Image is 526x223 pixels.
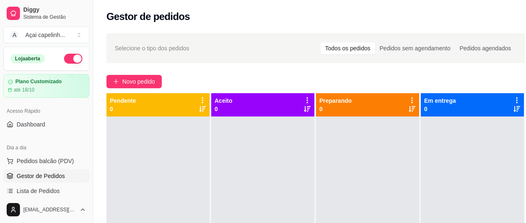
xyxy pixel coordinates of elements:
article: Plano Customizado [15,79,62,85]
p: 0 [215,105,232,113]
span: A [10,31,19,39]
div: Pedidos agendados [455,42,516,54]
p: 0 [424,105,456,113]
span: Sistema de Gestão [23,14,86,20]
div: Pedidos sem agendamento [375,42,455,54]
span: [EMAIL_ADDRESS][DOMAIN_NAME] [23,206,76,213]
p: Preparando [319,97,352,105]
button: Novo pedido [106,75,162,88]
div: Dia a dia [3,141,89,154]
p: 0 [110,105,136,113]
span: Pedidos balcão (PDV) [17,157,74,165]
span: plus [113,79,119,84]
button: Alterar Status [64,54,82,64]
span: Selecione o tipo dos pedidos [115,44,189,53]
a: Plano Customizadoaté 18/10 [3,74,89,98]
span: Diggy [23,6,86,14]
p: Aceito [215,97,232,105]
button: Select a team [3,27,89,43]
p: Pendente [110,97,136,105]
span: Lista de Pedidos [17,187,60,195]
span: Gestor de Pedidos [17,172,65,180]
div: Acesso Rápido [3,104,89,118]
button: Pedidos balcão (PDV) [3,154,89,168]
div: Loja aberta [10,54,45,63]
p: 0 [319,105,352,113]
a: Dashboard [3,118,89,131]
div: Açai capelinh ... [25,31,65,39]
div: Todos os pedidos [321,42,375,54]
span: Novo pedido [122,77,155,86]
p: Em entrega [424,97,456,105]
button: [EMAIL_ADDRESS][DOMAIN_NAME] [3,200,89,220]
span: Dashboard [17,120,45,129]
article: até 18/10 [14,87,35,93]
a: Gestor de Pedidos [3,169,89,183]
a: DiggySistema de Gestão [3,3,89,23]
a: Lista de Pedidos [3,184,89,198]
h2: Gestor de pedidos [106,10,190,23]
